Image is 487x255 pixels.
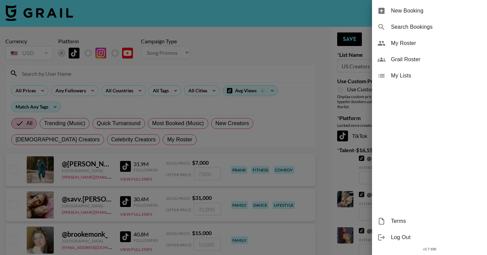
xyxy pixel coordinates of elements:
[372,229,487,246] div: Log Out
[372,213,487,229] div: Terms
[372,35,487,51] div: My Roster
[372,68,487,84] div: My Lists
[391,39,482,47] span: My Roster
[372,19,487,35] div: Search Bookings
[372,246,487,253] div: v 1.7.100
[372,51,487,68] div: Grail Roster
[391,72,482,80] span: My Lists
[391,23,482,31] span: Search Bookings
[372,3,487,19] div: New Booking
[391,233,482,241] span: Log Out
[391,217,482,225] span: Terms
[391,55,482,64] span: Grail Roster
[391,7,482,15] span: New Booking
